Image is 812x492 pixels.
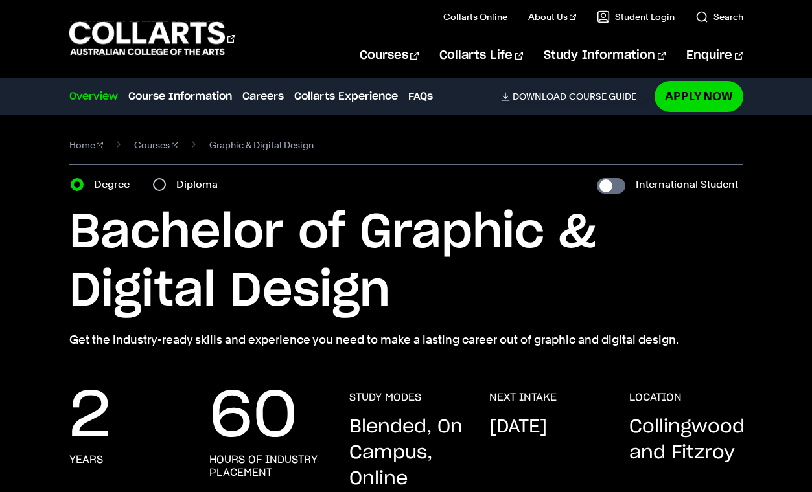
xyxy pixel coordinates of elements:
span: Graphic & Digital Design [209,136,314,154]
a: Search [695,10,743,23]
label: Diploma [176,175,226,194]
a: Courses [360,34,419,77]
a: Careers [242,89,284,104]
h3: LOCATION [629,391,682,404]
a: Overview [69,89,118,104]
p: Blended, On Campus, Online [349,414,463,492]
a: Courses [134,136,178,154]
a: Study Information [544,34,666,77]
a: About Us [528,10,576,23]
h3: STUDY MODES [349,391,421,404]
p: 60 [209,391,297,443]
h3: years [69,453,103,466]
a: DownloadCourse Guide [501,91,647,102]
p: Get the industry-ready skills and experience you need to make a lasting career out of graphic and... [69,331,743,349]
a: Collarts Online [443,10,507,23]
a: Apply Now [655,81,743,111]
div: Go to homepage [69,20,235,57]
h3: NEXT INTAKE [489,391,557,404]
p: Collingwood and Fitzroy [629,414,745,466]
h3: hours of industry placement [209,453,323,479]
span: Download [513,91,566,102]
h1: Bachelor of Graphic & Digital Design [69,204,743,320]
p: 2 [69,391,111,443]
a: Course Information [128,89,232,104]
label: Degree [94,175,137,194]
p: [DATE] [489,414,547,440]
a: Student Login [597,10,675,23]
label: International Student [636,175,738,194]
a: FAQs [408,89,433,104]
a: Collarts Life [439,34,523,77]
a: Collarts Experience [294,89,398,104]
a: Home [69,136,104,154]
a: Enquire [686,34,743,77]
